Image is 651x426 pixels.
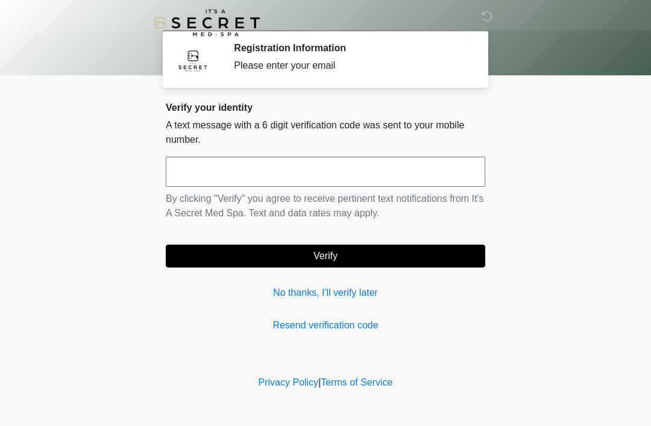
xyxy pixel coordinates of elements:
[166,245,485,268] button: Verify
[154,9,260,36] img: It's A Secret Med Spa Logo
[166,286,485,300] a: No thanks, I'll verify later
[166,192,485,221] p: By clicking "Verify" you agree to receive pertinent text notifications from It's A Secret Med Spa...
[166,102,485,113] h2: Verify your identity
[175,42,211,78] img: Agent Avatar
[321,377,392,387] a: Terms of Service
[166,118,485,147] p: A text message with a 6 digit verification code was sent to your mobile number.
[234,42,467,54] h2: Registration Information
[234,58,467,73] div: Please enter your email
[259,377,319,387] a: Privacy Policy
[166,318,485,333] a: Resend verification code
[318,377,321,387] a: |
